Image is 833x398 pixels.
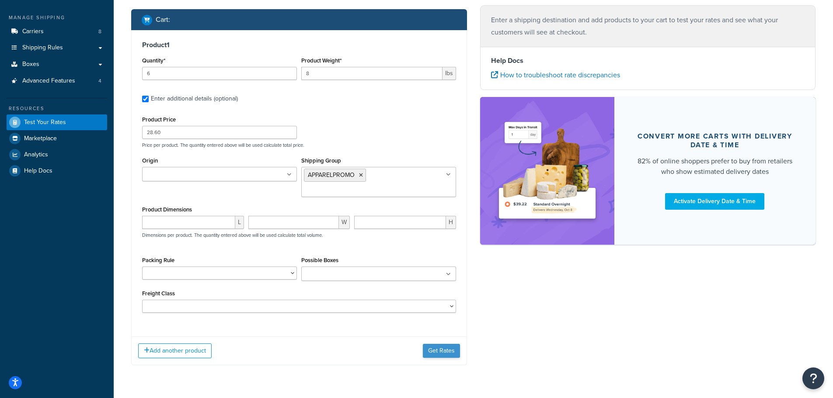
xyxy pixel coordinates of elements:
[24,151,48,159] span: Analytics
[142,257,174,263] label: Packing Rule
[7,24,107,40] li: Carriers
[142,290,175,297] label: Freight Class
[635,132,795,149] div: Convert more carts with delivery date & time
[665,193,764,210] a: Activate Delivery Date & Time
[151,93,238,105] div: Enter additional details (optional)
[24,135,57,142] span: Marketplace
[493,110,601,232] img: feature-image-ddt-36eae7f7280da8017bfb280eaccd9c446f90b1fe08728e4019434db127062ab4.png
[22,44,63,52] span: Shipping Rules
[7,73,107,89] li: Advanced Features
[235,216,244,229] span: L
[339,216,350,229] span: W
[301,67,443,80] input: 0.00
[140,232,323,238] p: Dimensions per product. The quantity entered above will be used calculate total volume.
[7,131,107,146] a: Marketplace
[301,57,342,64] label: Product Weight*
[98,77,101,85] span: 4
[7,73,107,89] a: Advanced Features4
[156,16,170,24] h2: Cart :
[7,114,107,130] a: Test Your Rates
[24,119,66,126] span: Test Your Rates
[142,96,149,102] input: Enter additional details (optional)
[446,216,456,229] span: H
[301,257,338,263] label: Possible Boxes
[142,67,297,80] input: 0
[98,28,101,35] span: 8
[7,24,107,40] a: Carriers8
[138,343,212,358] button: Add another product
[142,41,456,49] h3: Product 1
[7,163,107,179] a: Help Docs
[7,105,107,112] div: Resources
[7,40,107,56] a: Shipping Rules
[308,170,355,180] span: APPARELPROMO
[491,70,620,80] a: How to troubleshoot rate discrepancies
[142,206,192,213] label: Product Dimensions
[443,67,456,80] span: lbs
[142,157,158,164] label: Origin
[7,147,107,163] a: Analytics
[423,344,460,358] button: Get Rates
[802,367,824,389] button: Open Resource Center
[491,55,805,66] h4: Help Docs
[142,116,176,123] label: Product Price
[7,56,107,73] a: Boxes
[7,14,107,21] div: Manage Shipping
[24,167,52,175] span: Help Docs
[635,156,795,177] div: 82% of online shoppers prefer to buy from retailers who show estimated delivery dates
[140,142,458,148] p: Price per product. The quantity entered above will be used calculate total price.
[301,157,341,164] label: Shipping Group
[491,14,805,38] p: Enter a shipping destination and add products to your cart to test your rates and see what your c...
[22,28,44,35] span: Carriers
[22,77,75,85] span: Advanced Features
[22,61,39,68] span: Boxes
[142,57,165,64] label: Quantity*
